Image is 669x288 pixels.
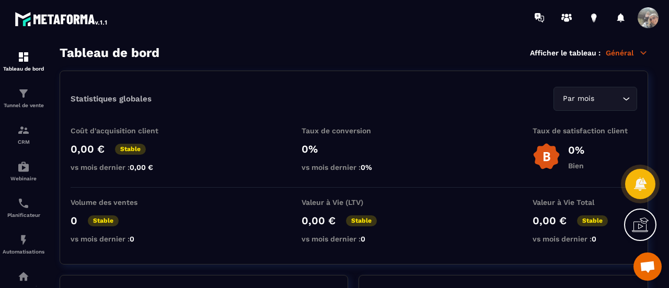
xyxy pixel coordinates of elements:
[71,94,152,103] p: Statistiques globales
[71,198,175,206] p: Volume des ventes
[606,48,648,57] p: Général
[3,226,44,262] a: automationsautomationsAutomatisations
[15,9,109,28] img: logo
[71,163,175,171] p: vs mois dernier :
[3,116,44,153] a: formationformationCRM
[71,126,175,135] p: Coût d'acquisition client
[71,235,175,243] p: vs mois dernier :
[60,45,159,60] h3: Tableau de bord
[577,215,608,226] p: Stable
[3,189,44,226] a: schedulerschedulerPlanificateur
[302,163,406,171] p: vs mois dernier :
[530,49,601,57] p: Afficher le tableau :
[3,102,44,108] p: Tunnel de vente
[71,143,105,155] p: 0,00 €
[3,139,44,145] p: CRM
[361,163,372,171] span: 0%
[3,43,44,79] a: formationformationTableau de bord
[533,126,637,135] p: Taux de satisfaction client
[17,160,30,173] img: automations
[3,176,44,181] p: Webinaire
[17,87,30,100] img: formation
[346,215,377,226] p: Stable
[302,235,406,243] p: vs mois dernier :
[302,143,406,155] p: 0%
[361,235,365,243] span: 0
[3,66,44,72] p: Tableau de bord
[3,212,44,218] p: Planificateur
[568,144,584,156] p: 0%
[17,197,30,210] img: scheduler
[71,214,77,227] p: 0
[633,252,662,281] a: Ouvrir le chat
[17,270,30,283] img: automations
[3,249,44,255] p: Automatisations
[302,214,336,227] p: 0,00 €
[88,215,119,226] p: Stable
[533,235,637,243] p: vs mois dernier :
[533,143,560,170] img: b-badge-o.b3b20ee6.svg
[560,93,596,105] span: Par mois
[17,124,30,136] img: formation
[302,198,406,206] p: Valeur à Vie (LTV)
[17,51,30,63] img: formation
[533,214,567,227] p: 0,00 €
[596,93,620,105] input: Search for option
[592,235,596,243] span: 0
[130,163,153,171] span: 0,00 €
[3,153,44,189] a: automationsautomationsWebinaire
[130,235,134,243] span: 0
[568,162,584,170] p: Bien
[302,126,406,135] p: Taux de conversion
[115,144,146,155] p: Stable
[3,79,44,116] a: formationformationTunnel de vente
[553,87,637,111] div: Search for option
[17,234,30,246] img: automations
[533,198,637,206] p: Valeur à Vie Total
